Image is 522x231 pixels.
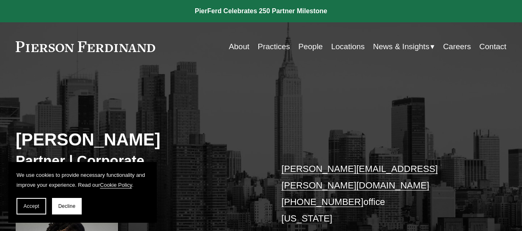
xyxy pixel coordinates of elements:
a: [PERSON_NAME][EMAIL_ADDRESS][PERSON_NAME][DOMAIN_NAME] [281,164,438,191]
a: Contact [479,39,507,55]
span: News & Insights [373,40,429,54]
span: Accept [24,203,39,209]
button: Decline [52,198,82,214]
a: folder dropdown [373,39,435,55]
section: Cookie banner [8,162,157,223]
a: Careers [443,39,471,55]
a: Practices [258,39,290,55]
a: Cookie Policy [100,182,132,188]
a: [PHONE_NUMBER] [281,197,364,207]
span: Decline [58,203,76,209]
h3: Partner | Corporate [16,152,261,169]
h2: [PERSON_NAME] [16,129,261,150]
a: People [298,39,323,55]
p: We use cookies to provide necessary functionality and improve your experience. Read our . [17,170,149,190]
a: About [229,39,250,55]
a: Locations [331,39,364,55]
button: Accept [17,198,46,214]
